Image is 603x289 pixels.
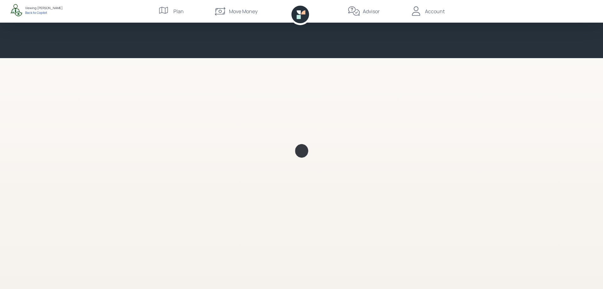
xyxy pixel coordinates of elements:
div: Account [425,8,445,15]
div: Viewing: [PERSON_NAME] [25,6,62,10]
img: Retirable loading [294,143,309,158]
div: Advisor [363,8,380,15]
div: Move Money [229,8,258,15]
div: Back to Copilot [25,10,62,15]
div: Plan [173,8,184,15]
